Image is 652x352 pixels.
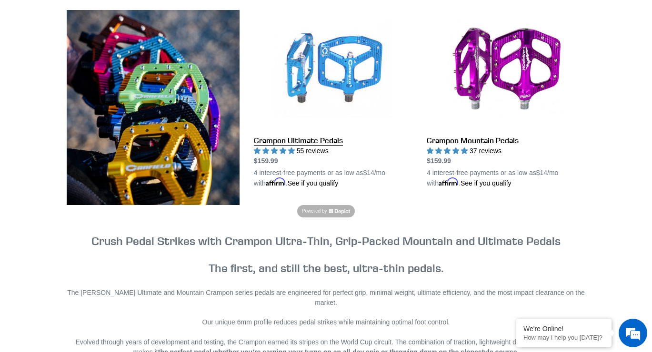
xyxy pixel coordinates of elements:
div: We're Online! [523,325,604,332]
span: We're online! [55,112,131,208]
p: The [PERSON_NAME] Ultimate and Mountain Crampon series pedals are engineered for perfect grip, mi... [67,288,586,308]
span: Powered by [302,207,327,215]
div: Minimize live chat window [156,5,179,28]
p: How may I help you today? [523,334,604,341]
img: Content block image [67,10,240,205]
strong: Crush Pedal Strikes with Crampon Ultra-Thin, Grip-Packed Mountain and Ultimate Pedals [91,234,561,248]
h3: The first, and still the best, ultra-thin pedals. [67,234,586,275]
textarea: Type your message and hit 'Enter' [5,244,181,277]
img: d_696896380_company_1647369064580_696896380 [30,48,54,71]
div: Navigation go back [10,52,25,67]
a: Powered by [297,205,355,217]
div: Chat with us now [64,53,174,66]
